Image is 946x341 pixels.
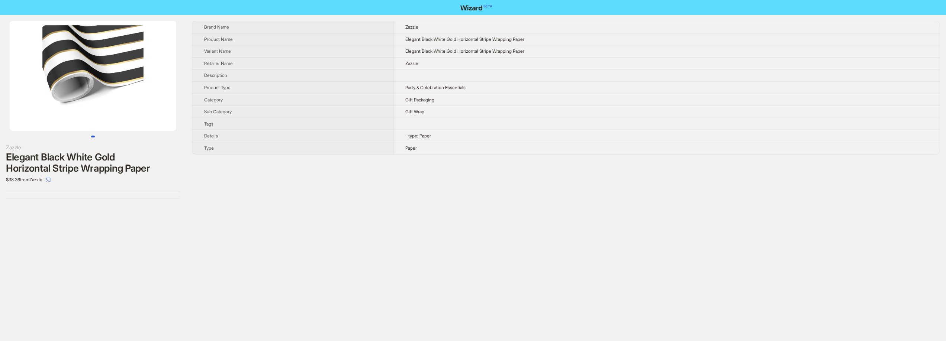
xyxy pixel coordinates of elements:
[10,21,176,131] img: Elegant Black White Gold Horizontal Stripe Wrapping Paper Elegant Black White Gold Horizontal Str...
[405,48,524,54] span: Elegant Black White Gold Horizontal Stripe Wrapping Paper
[204,145,214,151] span: Type
[204,133,218,139] span: Details
[405,24,418,30] span: Zazzle
[405,109,424,114] span: Gift Wrap
[204,24,229,30] span: Brand Name
[46,178,51,182] span: select
[204,36,233,42] span: Product Name
[204,85,231,90] span: Product Type
[405,97,434,103] span: Gift Packaging
[91,136,95,137] button: Go to slide 1
[6,174,180,186] div: $38.36 from Zazzle
[204,48,231,54] span: Variant Name
[405,145,417,151] span: Paper
[405,85,466,90] span: Party & Celebration Essentials
[6,152,180,174] div: Elegant Black White Gold Horizontal Stripe Wrapping Paper
[204,61,233,66] span: Retailer Name
[204,97,223,103] span: Category
[204,109,232,114] span: Sub Category
[405,61,418,66] span: Zazzle
[204,72,227,78] span: Description
[405,133,431,139] span: - type: Paper
[6,143,180,152] div: Zazzle
[405,36,524,42] span: Elegant Black White Gold Horizontal Stripe Wrapping Paper
[204,121,213,127] span: Tags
